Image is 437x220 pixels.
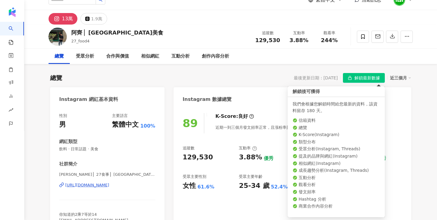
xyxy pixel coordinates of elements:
li: Hashtag 分析 [293,196,380,202]
li: 商業合作內容分析 [293,203,380,209]
div: 合作與價值 [106,53,129,60]
div: 女性 [183,181,196,191]
img: KOL Avatar [49,28,67,46]
button: 1.9萬 [80,13,107,25]
div: 25-34 歲 [239,181,269,191]
span: 244% [321,37,338,43]
div: 受眾主要性別 [183,174,206,179]
div: 互動率 [239,145,257,151]
li: 受眾分析 ( Instagram, Threads ) [293,146,380,152]
div: 89 [183,117,198,129]
div: 創作內容分析 [202,53,229,60]
div: 129,530 [183,153,213,162]
div: 近期一到三個月發文頻率正常，且漲粉率與互動率高。 [215,121,328,133]
div: 52.4% [271,184,288,190]
div: 主要語言 [112,113,128,118]
div: 網紅類型 [59,138,77,145]
li: 互動分析 [293,175,380,181]
button: 解鎖最新數據 [343,73,385,83]
div: 追蹤數 [183,145,195,151]
span: 27_food4 [71,39,90,43]
div: [URL][DOMAIN_NAME] [65,182,109,188]
span: 3.88% [290,37,308,43]
div: 良好 [238,113,248,120]
li: 觀看分析 [293,182,380,188]
div: 受眾主要年齡 [239,174,263,179]
li: K-Score ( Instagram ) [293,132,380,138]
li: 相似網紅 ( Instagram ) [293,161,380,167]
li: 發文頻率 [293,189,380,195]
li: 類型分布 [293,139,380,145]
div: 社群簡介 [59,161,77,167]
li: 信箱資料 [293,118,380,124]
div: 1.9萬 [91,15,102,23]
div: 互動率 [287,30,310,36]
li: 提及的品牌與網紅 ( Instagram ) [293,153,380,159]
span: 解鎖最新數據 [354,73,380,83]
span: 129,530 [255,37,280,43]
div: Instagram 網紅基本資料 [59,96,118,103]
div: K-Score : [215,113,254,120]
div: 優秀 [264,155,273,162]
div: 最後更新日期：[DATE] [294,75,338,80]
div: 受眾分析 [76,53,94,60]
div: 性別 [59,113,67,118]
div: 總覽 [55,53,64,60]
div: 解鎖後可獲得 [288,86,385,97]
li: 成長趨勢分析 ( Instagram, Threads ) [293,168,380,174]
li: 總覽 [293,125,380,131]
div: 阿齊 ▏[GEOGRAPHIC_DATA]美食 [71,29,163,36]
div: 3.88% [239,153,262,162]
div: 我們會根據您解鎖時間給您最新的資料，該資料留存 180 天。 [293,101,380,114]
img: logo icon [7,7,17,17]
div: 追蹤數 [255,30,280,36]
div: 男 [59,120,66,129]
div: 繁體中文 [112,120,139,129]
div: 互動分析 [171,53,190,60]
span: 飲料 · 日常話題 · 美食 [59,146,155,152]
div: 觀看率 [318,30,341,36]
span: 100% [140,123,155,129]
span: [PERSON_NAME] ▏27食事 ▏[GEOGRAPHIC_DATA] | 27_food4 [59,172,155,177]
div: 13萬 [62,15,73,23]
a: search [8,22,21,45]
div: 61.6% [198,184,215,190]
div: 近三個月 [390,74,411,82]
div: Instagram 數據總覽 [183,96,232,103]
div: 相似網紅 [141,53,159,60]
a: [URL][DOMAIN_NAME] [59,182,155,188]
button: 13萬 [49,13,77,25]
span: rise [8,104,13,118]
div: 總覽 [50,74,62,82]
